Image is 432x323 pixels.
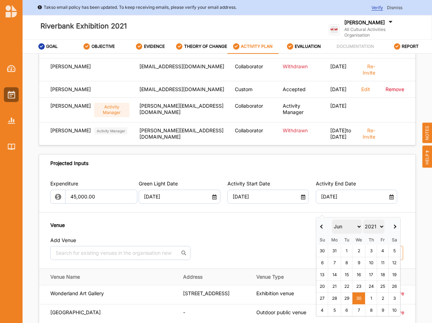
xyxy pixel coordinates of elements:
td: 2 [377,292,389,304]
label: Green Light Date [139,180,178,187]
div: Custom [235,86,273,93]
td: 8 [365,304,377,316]
div: [STREET_ADDRESS] [183,290,246,297]
a: Library [4,139,19,154]
label: Expenditure [50,180,132,187]
div: Collaborator [235,63,273,70]
td: 7 [328,257,341,269]
td: 29 [341,292,352,304]
a: Reports [4,113,19,128]
td: 31 [328,245,341,257]
div: [PERSON_NAME][EMAIL_ADDRESS][DOMAIN_NAME] [139,127,225,140]
div: Activity Manager [94,103,130,118]
div: Collaborator [235,103,273,109]
td: 11 [377,257,389,269]
td: 4 [377,245,389,257]
label: Add Venue [50,237,76,243]
th: Fr [377,235,389,245]
label: Re-Invite [361,63,375,76]
td: 15 [341,269,352,281]
td: 18 [377,269,389,281]
td: 22 [341,281,352,293]
label: GOAL [46,44,58,49]
img: logo [329,24,340,35]
div: Accepted [283,86,321,93]
td: 9 [352,257,365,269]
td: 9 [377,304,389,316]
td: 27 [316,292,328,304]
td: 17 [365,269,377,281]
th: We [352,235,365,245]
td: 6 [316,257,328,269]
td: 4 [316,304,328,316]
td: 1 [341,245,352,257]
input: Search for existing venues in the organisation new [50,246,190,260]
label: THEORY OF CHANGE [184,44,227,49]
td: 7 [352,304,365,316]
div: Withdrawn [283,127,321,134]
div: Wonderland Art Gallery [50,290,173,297]
label: DOCUMENTATION [337,44,374,49]
label: Activity End Date [316,180,356,187]
label: Re-Invite [361,127,375,140]
td: 25 [377,281,389,293]
th: Address [178,268,251,285]
div: Collaborator [235,127,273,134]
div: [DATE] to [DATE] [330,127,351,140]
td: 10 [388,304,400,316]
input: DD MM YYYY [140,190,212,204]
label: REPORT [402,44,419,49]
th: Sa [388,235,400,245]
img: Dashboard [7,65,16,72]
label: Edit [361,86,370,93]
a: Activities [4,87,19,102]
td: 3 [388,292,400,304]
img: Library [8,144,15,150]
td: 30 [316,245,328,257]
div: Takso email policy has been updated. To keep receiving emails, please verify your email address. [37,4,237,11]
div: [DATE] [330,63,351,70]
td: 2 [352,245,365,257]
th: Venue Name [39,268,178,285]
input: DD MM YYYY [317,190,388,204]
div: [PERSON_NAME][EMAIL_ADDRESS][DOMAIN_NAME] [139,103,225,115]
label: EVALUATION [295,44,321,49]
span: Verify [371,5,383,11]
div: [PERSON_NAME] [50,86,91,93]
td: 26 [388,281,400,293]
div: [PERSON_NAME] [50,127,91,134]
input: DD MM YYYY [229,190,300,204]
div: [EMAIL_ADDRESS][DOMAIN_NAME] [139,86,225,93]
td: 10 [365,257,377,269]
td: 12 [388,257,400,269]
td: 13 [316,269,328,281]
div: [DATE] [330,103,351,109]
label: Venue [50,221,65,229]
td: 19 [388,269,400,281]
td: 20 [316,281,328,293]
th: Tu [341,235,352,245]
td: 5 [328,304,341,316]
td: 30 [352,292,365,304]
td: 24 [365,281,377,293]
span: Dismiss [387,5,402,10]
a: Dashboard [4,61,19,76]
td: 23 [352,281,365,293]
div: [PERSON_NAME] [50,103,91,117]
th: Su [316,235,328,245]
div: Outdoor public venue [256,309,324,316]
td: 16 [352,269,365,281]
td: 1 [365,292,377,304]
div: [GEOGRAPHIC_DATA] [50,309,173,316]
td: 3 [365,245,377,257]
td: 8 [341,257,352,269]
div: [PERSON_NAME] [50,63,91,70]
div: Activity Manager [94,127,127,134]
img: Activities [8,91,15,99]
label: All Cultural Activities Organisation [344,27,412,38]
th: Mo [328,235,341,245]
div: - [183,309,246,316]
label: OBJECTIVE [92,44,115,49]
div: Exhibition venue [256,290,324,297]
label: Activity Start Date [227,180,270,187]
